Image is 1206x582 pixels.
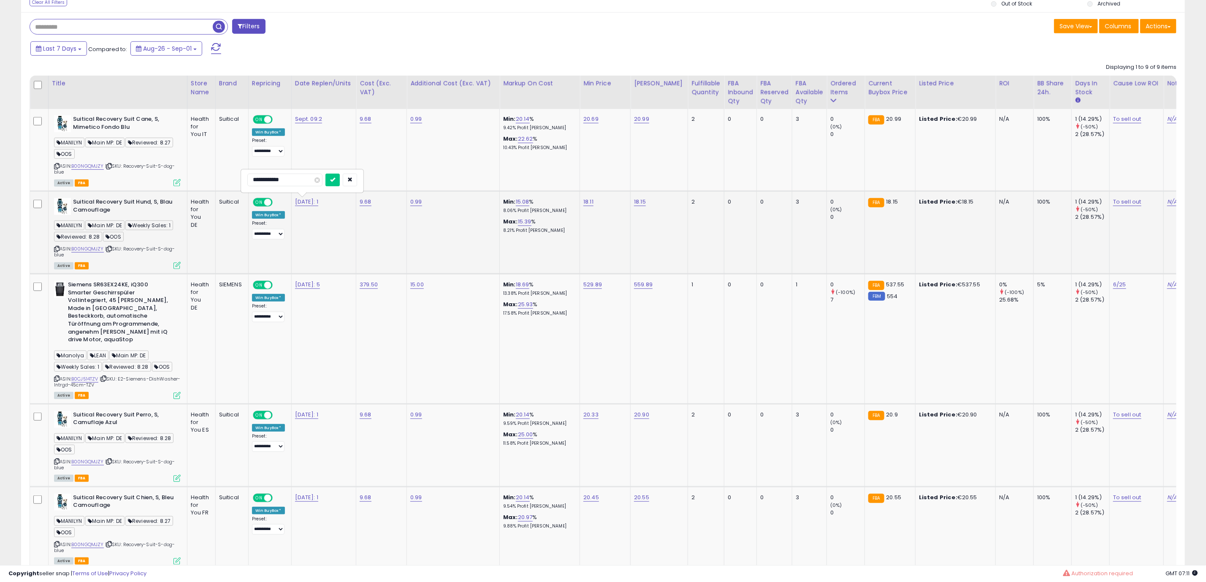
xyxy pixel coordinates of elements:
[503,494,573,509] div: %
[1075,509,1109,517] div: 2 (28.57%)
[85,138,125,147] span: Main MP: DE
[760,198,786,206] div: 0
[999,494,1027,501] div: N/A
[360,411,371,419] a: 9.68
[73,198,176,216] b: Suitical Recovery Suit Hund, S, Blau Camouflage
[1075,115,1109,123] div: 1 (14.29%)
[54,351,87,360] span: Manolya
[583,79,627,88] div: Min Price
[830,426,865,434] div: 0
[760,79,789,106] div: FBA Reserved Qty
[1167,115,1177,123] a: N/A
[103,362,151,372] span: Reviewed: 8.28
[410,411,422,419] a: 0.99
[503,135,518,143] b: Max:
[360,79,403,97] div: Cost (Exc. VAT)
[71,245,104,253] a: B00NGQMJZY
[503,514,573,529] div: %
[999,79,1030,88] div: ROI
[500,76,580,109] th: The percentage added to the cost of goods (COGS) that forms the calculator for Min & Max prices.
[219,115,242,123] div: Suitical
[830,206,842,213] small: (0%)
[691,115,718,123] div: 2
[999,296,1033,304] div: 25.68%
[1113,493,1141,502] a: To sell out
[583,198,594,206] a: 18.11
[271,199,285,206] span: OFF
[54,149,75,159] span: OOS
[75,392,89,399] span: FBA
[252,303,285,322] div: Preset:
[73,115,176,133] b: Suitical Recovery Suit Cane, S, Mimetico Fondo Blu
[125,220,173,230] span: Weekly Sales: 1
[886,493,902,501] span: 20.55
[868,79,912,97] div: Current Buybox Price
[54,163,175,175] span: | SKU: Recovery-Suit-S-dog-blue
[1081,419,1098,426] small: (-50%)
[830,131,865,138] div: 0
[88,45,127,53] span: Compared to:
[219,411,242,419] div: Suitical
[54,179,73,187] span: All listings currently available for purchase on Amazon
[868,115,884,125] small: FBA
[503,208,573,214] p: 8.06% Profit [PERSON_NAME]
[1005,289,1024,296] small: (-100%)
[868,198,884,207] small: FBA
[503,300,518,308] b: Max:
[886,115,902,123] span: 20.99
[760,281,786,288] div: 0
[232,19,265,34] button: Filters
[583,493,599,502] a: 20.45
[583,411,599,419] a: 20.33
[796,79,823,106] div: FBA Available Qty
[54,198,71,215] img: 41SvVXK0BCL._SL40_.jpg
[503,291,573,296] p: 13.38% Profit [PERSON_NAME]
[219,494,242,501] div: Suitical
[583,280,602,289] a: 529.89
[85,516,125,526] span: Main MP: DE
[1075,79,1106,97] div: Days In Stock
[360,280,378,289] a: 379.50
[1037,411,1065,419] div: 100%
[1075,411,1109,419] div: 1 (14.29%)
[1140,19,1176,33] button: Actions
[796,411,820,419] div: 3
[503,301,573,316] div: %
[634,79,684,88] div: [PERSON_NAME]
[295,198,318,206] a: [DATE]: 1
[191,198,209,229] div: Health for You DE
[1113,79,1160,88] div: Cause Low ROI
[252,79,288,88] div: Repricing
[54,528,75,537] span: OOS
[1081,502,1098,509] small: (-50%)
[919,79,992,88] div: Listed Price
[1075,494,1109,501] div: 1 (14.29%)
[1165,569,1198,577] span: 2025-09-9 07:11 GMT
[254,494,264,501] span: ON
[1054,19,1098,33] button: Save View
[54,232,102,242] span: Reviewed: 8.28
[919,493,957,501] b: Listed Price:
[152,362,173,372] span: OOS
[295,79,353,88] div: Date Replen/Units
[75,475,89,482] span: FBA
[503,218,518,226] b: Max:
[1110,76,1164,109] th: CSV column name: cust_attr_5_Cause Low ROI
[830,411,865,419] div: 0
[360,198,371,206] a: 9.68
[1113,115,1141,123] a: To sell out
[516,411,530,419] a: 20.14
[30,41,87,56] button: Last 7 Days
[1075,296,1109,304] div: 2 (28.57%)
[796,115,820,123] div: 3
[503,218,573,234] div: %
[503,411,516,419] b: Min:
[43,44,76,53] span: Last 7 Days
[760,494,786,501] div: 0
[252,211,285,219] div: Win BuyBox *
[518,218,531,226] a: 15.39
[54,220,84,230] span: MANILYN
[252,507,285,514] div: Win BuyBox *
[75,262,89,269] span: FBA
[54,541,175,554] span: | SKU: Recovery-Suit-S-dog-blue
